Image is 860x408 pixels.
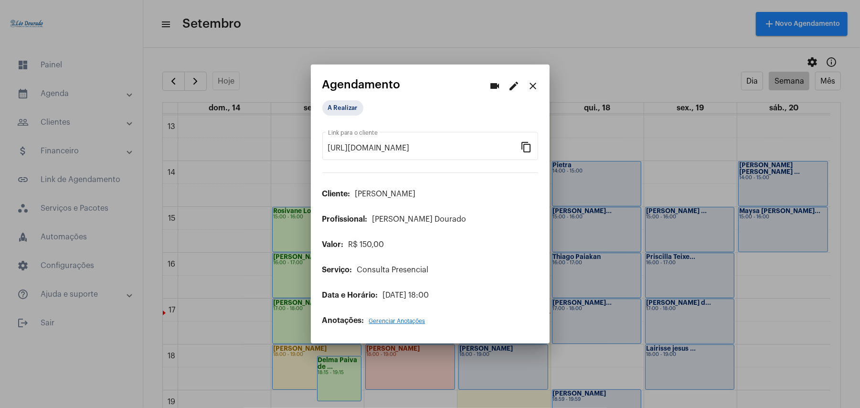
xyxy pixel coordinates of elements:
span: [DATE] 18:00 [383,291,429,299]
span: Agendamento [322,78,401,91]
span: Data e Horário: [322,291,378,299]
span: [PERSON_NAME] [355,190,416,198]
mat-icon: close [528,80,539,92]
span: Cliente: [322,190,350,198]
span: R$ 150,00 [349,241,384,248]
span: [PERSON_NAME] Dourado [372,215,467,223]
span: Serviço: [322,266,352,274]
span: Consulta Presencial [357,266,429,274]
span: Valor: [322,241,344,248]
span: Anotações: [322,317,364,324]
span: Gerenciar Anotações [369,318,425,324]
span: Profissional: [322,215,368,223]
mat-icon: videocam [489,80,501,92]
mat-icon: edit [509,80,520,92]
mat-chip: A Realizar [322,100,363,116]
mat-icon: content_copy [521,141,532,152]
input: Link [328,144,521,152]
